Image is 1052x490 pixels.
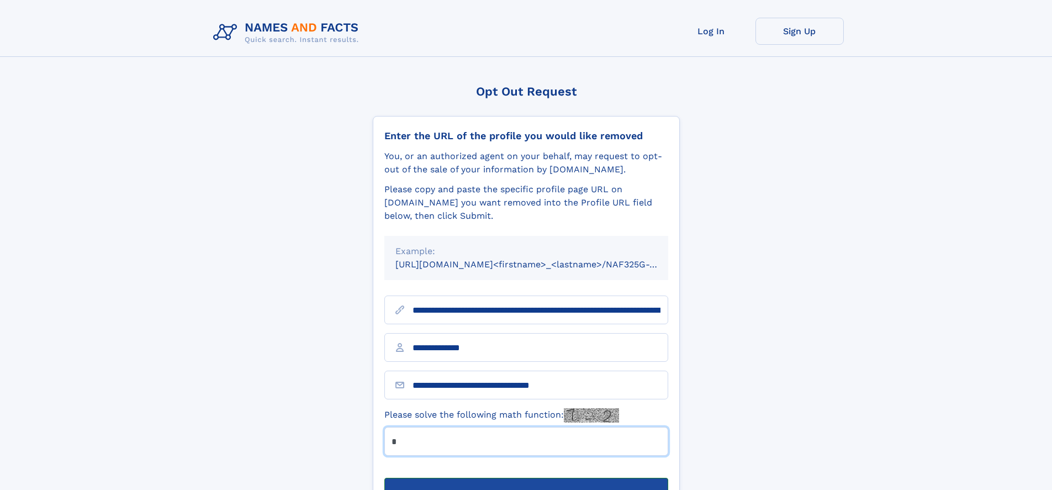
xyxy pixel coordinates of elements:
[373,85,680,98] div: Opt Out Request
[667,18,755,45] a: Log In
[395,245,657,258] div: Example:
[384,130,668,142] div: Enter the URL of the profile you would like removed
[384,183,668,223] div: Please copy and paste the specific profile page URL on [DOMAIN_NAME] you want removed into the Pr...
[209,18,368,48] img: Logo Names and Facts
[395,259,689,270] small: [URL][DOMAIN_NAME]<firstname>_<lastname>/NAF325G-xxxxxxxx
[384,408,619,423] label: Please solve the following math function:
[384,150,668,176] div: You, or an authorized agent on your behalf, may request to opt-out of the sale of your informatio...
[755,18,844,45] a: Sign Up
